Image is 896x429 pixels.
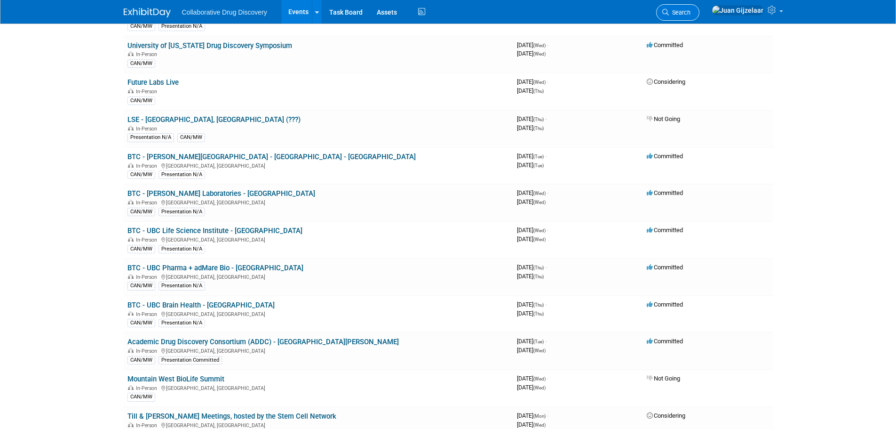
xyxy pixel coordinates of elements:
div: CAN/MW [127,59,155,68]
span: In-Person [136,200,160,206]
span: [DATE] [517,162,544,169]
span: [DATE] [517,189,548,196]
span: (Wed) [533,237,546,242]
div: CAN/MW [127,97,155,105]
a: BTC - [PERSON_NAME][GEOGRAPHIC_DATA] - [GEOGRAPHIC_DATA] - [GEOGRAPHIC_DATA] [127,153,416,161]
a: Mountain West BioLife Summit [127,375,224,383]
span: - [547,78,548,85]
span: [DATE] [517,347,546,354]
span: - [545,264,547,271]
a: Academic Drug Discovery Consortium (ADDC) - [GEOGRAPHIC_DATA][PERSON_NAME] [127,338,399,346]
a: Future Labs Live [127,78,179,87]
span: In-Person [136,348,160,354]
img: In-Person Event [128,89,134,93]
span: - [547,41,548,49]
span: In-Person [136,51,160,57]
span: [DATE] [517,227,548,234]
a: LSE - [GEOGRAPHIC_DATA], [GEOGRAPHIC_DATA] (???) [127,115,301,124]
div: [GEOGRAPHIC_DATA], [GEOGRAPHIC_DATA] [127,198,509,206]
img: In-Person Event [128,163,134,168]
div: Presentation N/A [159,170,205,179]
span: - [547,189,548,196]
span: Considering [647,412,685,419]
span: [DATE] [517,50,546,57]
span: (Thu) [533,89,544,94]
a: Search [656,4,699,21]
div: Presentation N/A [159,208,205,216]
span: [DATE] [517,115,547,122]
div: CAN/MW [127,22,155,31]
div: CAN/MW [127,170,155,179]
span: (Wed) [533,422,546,428]
span: [DATE] [517,198,546,205]
span: [DATE] [517,235,546,243]
img: In-Person Event [128,422,134,427]
span: - [545,115,547,122]
span: [DATE] [517,87,544,94]
span: Not Going [647,375,680,382]
span: In-Person [136,422,160,429]
a: Till & [PERSON_NAME] Meetings, hosted by the Stem Cell Network [127,412,336,421]
img: In-Person Event [128,200,134,204]
img: In-Person Event [128,348,134,353]
span: (Wed) [533,191,546,196]
span: [DATE] [517,78,548,85]
span: (Wed) [533,43,546,48]
span: In-Person [136,126,160,132]
span: [DATE] [517,384,546,391]
div: CAN/MW [127,208,155,216]
a: BTC - [PERSON_NAME] Laboratories - [GEOGRAPHIC_DATA] [127,189,315,198]
div: [GEOGRAPHIC_DATA], [GEOGRAPHIC_DATA] [127,162,509,169]
div: CAN/MW [177,133,205,142]
span: Committed [647,301,683,308]
img: In-Person Event [128,237,134,242]
span: - [545,338,547,345]
img: In-Person Event [128,126,134,130]
span: Committed [647,264,683,271]
img: ExhibitDay [124,8,171,17]
span: In-Person [136,274,160,280]
span: - [545,153,547,160]
a: University of [US_STATE] Drug Discovery Symposium [127,41,292,50]
span: [DATE] [517,41,548,49]
span: Committed [647,153,683,160]
span: (Wed) [533,228,546,233]
div: Presentation Committed [159,356,222,364]
span: Committed [647,41,683,49]
div: Presentation N/A [159,245,205,253]
span: (Mon) [533,413,546,419]
span: [DATE] [517,124,544,131]
a: BTC - UBC Pharma + adMare Bio - [GEOGRAPHIC_DATA] [127,264,303,272]
img: In-Person Event [128,274,134,279]
a: BTC - UBC Brain Health - [GEOGRAPHIC_DATA] [127,301,275,309]
span: (Thu) [533,126,544,131]
div: CAN/MW [127,393,155,401]
span: [DATE] [517,273,544,280]
span: (Tue) [533,339,544,344]
span: In-Person [136,311,160,317]
span: [DATE] [517,153,547,160]
div: Presentation N/A [159,319,205,327]
div: [GEOGRAPHIC_DATA], [GEOGRAPHIC_DATA] [127,273,509,280]
span: [DATE] [517,338,547,345]
span: In-Person [136,89,160,95]
span: (Wed) [533,51,546,57]
span: [DATE] [517,412,548,419]
span: Not Going [647,115,680,122]
span: In-Person [136,163,160,169]
span: - [545,301,547,308]
span: (Wed) [533,376,546,381]
div: CAN/MW [127,245,155,253]
img: Juan Gijzelaar [712,5,764,16]
span: Committed [647,189,683,196]
div: [GEOGRAPHIC_DATA], [GEOGRAPHIC_DATA] [127,384,509,391]
span: (Wed) [533,385,546,390]
div: CAN/MW [127,319,155,327]
img: In-Person Event [128,385,134,390]
span: Committed [647,338,683,345]
div: CAN/MW [127,356,155,364]
span: Committed [647,227,683,234]
span: (Thu) [533,265,544,270]
div: Presentation N/A [159,282,205,290]
span: Search [669,9,690,16]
